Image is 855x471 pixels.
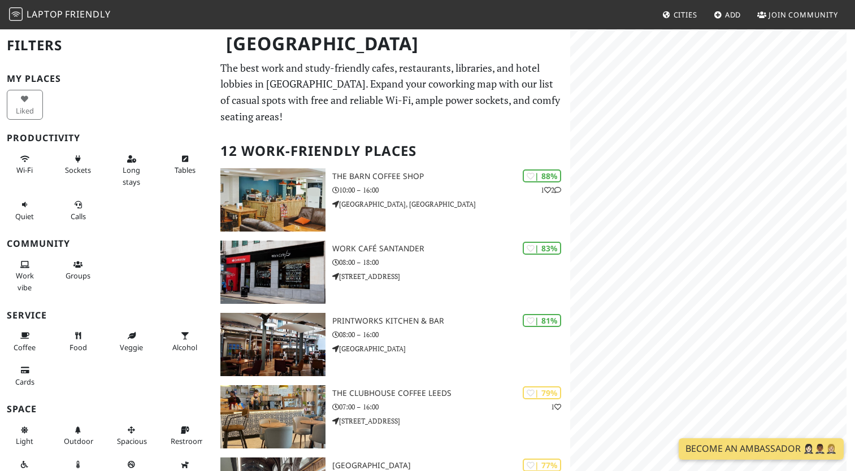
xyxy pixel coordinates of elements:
[70,342,87,352] span: Food
[217,28,567,59] h1: [GEOGRAPHIC_DATA]
[7,73,207,84] h3: My Places
[220,385,325,448] img: The Clubhouse Coffee Leeds
[220,241,325,304] img: Work Café Santander
[60,195,97,225] button: Calls
[332,172,570,181] h3: The Barn Coffee Shop
[725,10,741,20] span: Add
[523,169,561,182] div: | 88%
[120,342,143,352] span: Veggie
[114,150,150,191] button: Long stays
[214,313,570,376] a: Printworks Kitchen & Bar | 81% Printworks Kitchen & Bar 08:00 – 16:00 [GEOGRAPHIC_DATA]
[332,329,570,340] p: 08:00 – 16:00
[7,361,43,391] button: Cards
[14,342,36,352] span: Coffee
[332,389,570,398] h3: The Clubhouse Coffee Leeds
[171,436,204,446] span: Restroom
[7,28,207,63] h2: Filters
[709,5,746,25] a: Add
[332,316,570,326] h3: Printworks Kitchen & Bar
[66,271,90,281] span: Group tables
[114,421,150,451] button: Spacious
[65,165,91,175] span: Power sockets
[7,150,43,180] button: Wi-Fi
[332,343,570,354] p: [GEOGRAPHIC_DATA]
[332,402,570,412] p: 07:00 – 16:00
[523,242,561,255] div: | 83%
[753,5,843,25] a: Join Community
[332,271,570,282] p: [STREET_ADDRESS]
[71,211,86,221] span: Video/audio calls
[332,461,570,470] h3: [GEOGRAPHIC_DATA]
[332,199,570,210] p: [GEOGRAPHIC_DATA], [GEOGRAPHIC_DATA]
[175,165,196,175] span: Work-friendly tables
[7,255,43,296] button: Work vibe
[64,436,93,446] span: Outdoor area
[674,10,697,20] span: Cities
[16,271,34,292] span: People working
[123,165,140,186] span: Long stays
[15,211,34,221] span: Quiet
[332,185,570,195] p: 10:00 – 16:00
[551,402,561,412] p: 1
[16,436,33,446] span: Natural light
[220,60,563,125] p: The best work and study-friendly cafes, restaurants, libraries, and hotel lobbies in [GEOGRAPHIC_...
[332,244,570,254] h3: Work Café Santander
[27,8,63,20] span: Laptop
[332,257,570,268] p: 08:00 – 18:00
[172,342,197,352] span: Alcohol
[7,404,207,415] h3: Space
[214,168,570,232] a: The Barn Coffee Shop | 88% 12 The Barn Coffee Shop 10:00 – 16:00 [GEOGRAPHIC_DATA], [GEOGRAPHIC_D...
[523,314,561,327] div: | 81%
[60,421,97,451] button: Outdoor
[541,185,561,195] p: 1 2
[7,133,207,143] h3: Productivity
[7,238,207,249] h3: Community
[214,385,570,448] a: The Clubhouse Coffee Leeds | 79% 1 The Clubhouse Coffee Leeds 07:00 – 16:00 [STREET_ADDRESS]
[65,8,110,20] span: Friendly
[117,436,147,446] span: Spacious
[679,438,844,460] a: Become an Ambassador 🤵🏻‍♀️🤵🏾‍♂️🤵🏼‍♀️
[7,310,207,321] h3: Service
[7,421,43,451] button: Light
[167,326,203,356] button: Alcohol
[220,313,325,376] img: Printworks Kitchen & Bar
[214,241,570,304] a: Work Café Santander | 83% Work Café Santander 08:00 – 18:00 [STREET_ADDRESS]
[523,386,561,399] div: | 79%
[658,5,702,25] a: Cities
[220,134,563,168] h2: 12 Work-Friendly Places
[9,7,23,21] img: LaptopFriendly
[167,150,203,180] button: Tables
[9,5,111,25] a: LaptopFriendly LaptopFriendly
[60,326,97,356] button: Food
[7,326,43,356] button: Coffee
[220,168,325,232] img: The Barn Coffee Shop
[60,255,97,285] button: Groups
[7,195,43,225] button: Quiet
[114,326,150,356] button: Veggie
[167,421,203,451] button: Restroom
[332,416,570,426] p: [STREET_ADDRESS]
[15,377,34,387] span: Credit cards
[16,165,33,175] span: Stable Wi-Fi
[60,150,97,180] button: Sockets
[769,10,838,20] span: Join Community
